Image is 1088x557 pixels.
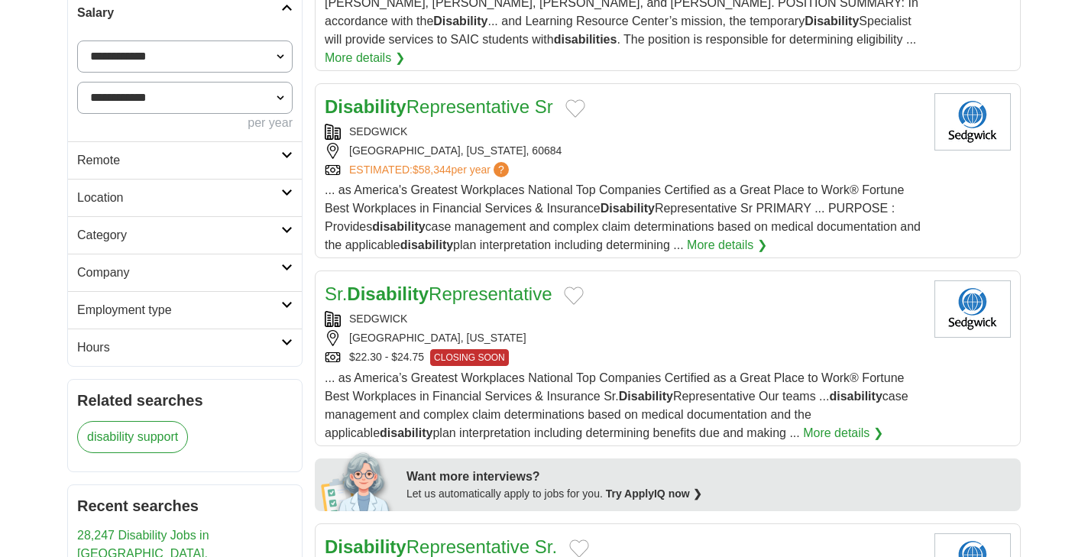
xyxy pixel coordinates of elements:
[349,313,407,325] a: SEDGWICK
[400,238,453,251] strong: disability
[325,330,922,346] div: [GEOGRAPHIC_DATA], [US_STATE]
[406,468,1012,486] div: Want more interviews?
[325,49,405,67] a: More details ❯
[77,4,281,22] h2: Salary
[564,287,584,305] button: Add to favorite jobs
[606,487,702,500] a: Try ApplyIQ now ❯
[347,283,429,304] strong: Disability
[68,329,302,366] a: Hours
[349,162,512,178] a: ESTIMATED:$58,344per year?
[68,141,302,179] a: Remote
[77,389,293,412] h2: Related searches
[565,99,585,118] button: Add to favorite jobs
[77,421,188,453] a: disability support
[406,486,1012,502] div: Let us automatically apply to jobs for you.
[325,96,553,117] a: DisabilityRepresentative Sr
[372,220,425,233] strong: disability
[77,226,281,244] h2: Category
[77,264,281,282] h2: Company
[68,179,302,216] a: Location
[77,114,293,132] div: per year
[829,390,882,403] strong: disability
[413,164,452,176] span: $58,344
[325,536,557,557] a: DisabilityRepresentative Sr.
[325,96,406,117] strong: Disability
[325,143,922,159] div: [GEOGRAPHIC_DATA], [US_STATE], 60684
[325,183,921,251] span: ... as America's Greatest Workplaces National Top Companies Certified as a Great Place to Work® F...
[349,125,407,138] a: SEDGWICK
[325,349,922,366] div: $22.30 - $24.75
[805,15,859,28] strong: Disability
[68,216,302,254] a: Category
[934,280,1011,338] img: Sedgwick Claims Management Services logo
[619,390,673,403] strong: Disability
[494,162,509,177] span: ?
[321,450,395,511] img: apply-iq-scientist.png
[430,349,509,366] span: CLOSING SOON
[325,283,552,304] a: Sr.DisabilityRepresentative
[68,291,302,329] a: Employment type
[687,236,767,254] a: More details ❯
[803,424,883,442] a: More details ❯
[325,536,406,557] strong: Disability
[601,202,655,215] strong: Disability
[68,254,302,291] a: Company
[433,15,487,28] strong: Disability
[380,426,432,439] strong: disability
[77,301,281,319] h2: Employment type
[325,371,908,439] span: ... as America’s Greatest Workplaces National Top Companies Certified as a Great Place to Work® F...
[77,189,281,207] h2: Location
[554,33,617,46] strong: disabilities
[77,151,281,170] h2: Remote
[77,494,293,517] h2: Recent searches
[77,338,281,357] h2: Hours
[934,93,1011,151] img: Sedgwick Claims Management Services logo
